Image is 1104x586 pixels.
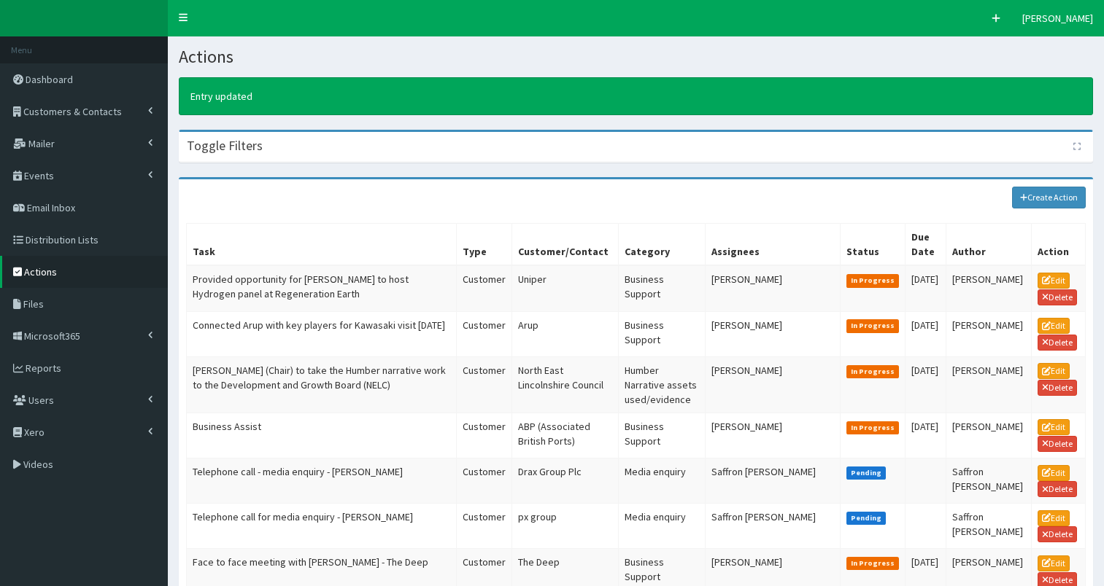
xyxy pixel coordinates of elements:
span: Mailer [28,137,55,150]
td: Business Support [619,265,705,311]
td: Telephone call - media enquiry - [PERSON_NAME] [187,458,457,503]
a: Edit [1038,273,1070,289]
span: Reports [26,362,61,375]
td: Customer [456,311,512,356]
th: Assignees [705,224,840,266]
th: Task [187,224,457,266]
a: Edit [1038,419,1070,435]
td: [PERSON_NAME] [705,413,840,458]
td: [PERSON_NAME] [705,265,840,311]
span: Dashboard [26,73,73,86]
td: [DATE] [906,413,946,458]
td: Humber Narrative assets used/evidence [619,356,705,413]
span: Actions [24,265,57,278]
td: Business Assist [187,413,457,458]
td: Arup [512,311,619,356]
td: Customer [456,265,512,311]
span: In Progress [846,365,900,378]
td: Saffron [PERSON_NAME] [705,504,840,549]
span: Pending [846,466,887,480]
th: Status [840,224,906,266]
a: Edit [1038,363,1070,379]
span: Files [23,297,44,310]
span: Pending [846,512,887,525]
span: [PERSON_NAME] [1022,12,1093,25]
td: Telephone call for media enquiry - [PERSON_NAME] [187,504,457,549]
td: Customer [456,458,512,503]
td: ABP (Associated British Ports) [512,413,619,458]
td: Connected Arup with key players for Kawasaki visit [DATE] [187,311,457,356]
div: Entry updated [179,77,1093,115]
a: Delete [1038,436,1077,452]
span: In Progress [846,274,900,287]
span: Videos [23,458,53,471]
td: [PERSON_NAME] [705,356,840,413]
td: North East Lincolnshire Council [512,356,619,413]
th: Action [1031,224,1085,266]
td: Customer [456,413,512,458]
td: [DATE] [906,356,946,413]
span: Xero [24,426,45,439]
span: Distribution Lists [26,233,99,246]
td: [PERSON_NAME] [946,413,1031,458]
span: Users [28,394,54,407]
th: Author [946,224,1031,266]
span: In Progress [846,421,900,434]
span: In Progress [846,557,900,570]
a: Delete [1038,335,1077,351]
td: Media enquiry [619,458,705,503]
td: Saffron [PERSON_NAME] [946,458,1031,503]
td: [PERSON_NAME] [946,311,1031,356]
a: Create Action [1012,187,1086,208]
th: Customer/Contact [512,224,619,266]
td: Provided opportunity for [PERSON_NAME] to host Hydrogen panel at Regeneration Earth [187,265,457,311]
td: Uniper [512,265,619,311]
a: Edit [1038,318,1070,334]
td: px group [512,504,619,549]
td: Customer [456,504,512,549]
h1: Actions [179,47,1093,66]
a: Edit [1038,555,1070,571]
span: Microsoft365 [24,329,80,343]
td: [PERSON_NAME] (Chair) to take the Humber narrative work to the Development and Growth Board (NELC) [187,356,457,413]
a: Delete [1038,380,1077,396]
span: In Progress [846,319,900,332]
td: Drax Group Plc [512,458,619,503]
th: Type [456,224,512,266]
a: Delete [1038,481,1077,497]
td: Media enquiry [619,504,705,549]
td: Business Support [619,311,705,356]
span: Customers & Contacts [23,105,122,118]
a: Delete [1038,526,1077,542]
th: Category [619,224,705,266]
td: [PERSON_NAME] [705,311,840,356]
a: Edit [1038,510,1070,526]
td: [DATE] [906,265,946,311]
td: Saffron [PERSON_NAME] [946,504,1031,549]
td: [PERSON_NAME] [946,265,1031,311]
td: Saffron [PERSON_NAME] [705,458,840,503]
td: [PERSON_NAME] [946,356,1031,413]
a: Edit [1038,465,1070,481]
td: Customer [456,356,512,413]
span: Email Inbox [27,201,75,214]
h3: Toggle Filters [187,139,263,152]
th: Due Date [906,224,946,266]
a: Delete [1038,289,1077,305]
td: Business Support [619,413,705,458]
span: Events [24,169,54,182]
td: [DATE] [906,311,946,356]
